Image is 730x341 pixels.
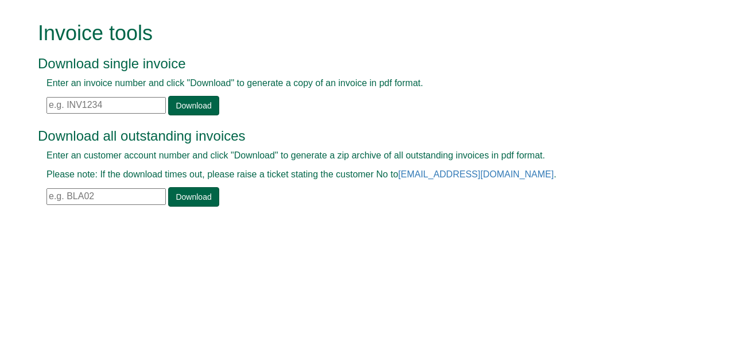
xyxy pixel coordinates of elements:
[38,22,666,45] h1: Invoice tools
[46,77,658,90] p: Enter an invoice number and click "Download" to generate a copy of an invoice in pdf format.
[168,96,219,115] a: Download
[46,149,658,162] p: Enter an customer account number and click "Download" to generate a zip archive of all outstandin...
[46,168,658,181] p: Please note: If the download times out, please raise a ticket stating the customer No to .
[38,56,666,71] h3: Download single invoice
[398,169,554,179] a: [EMAIL_ADDRESS][DOMAIN_NAME]
[38,129,666,144] h3: Download all outstanding invoices
[46,97,166,114] input: e.g. INV1234
[46,188,166,205] input: e.g. BLA02
[168,187,219,207] a: Download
